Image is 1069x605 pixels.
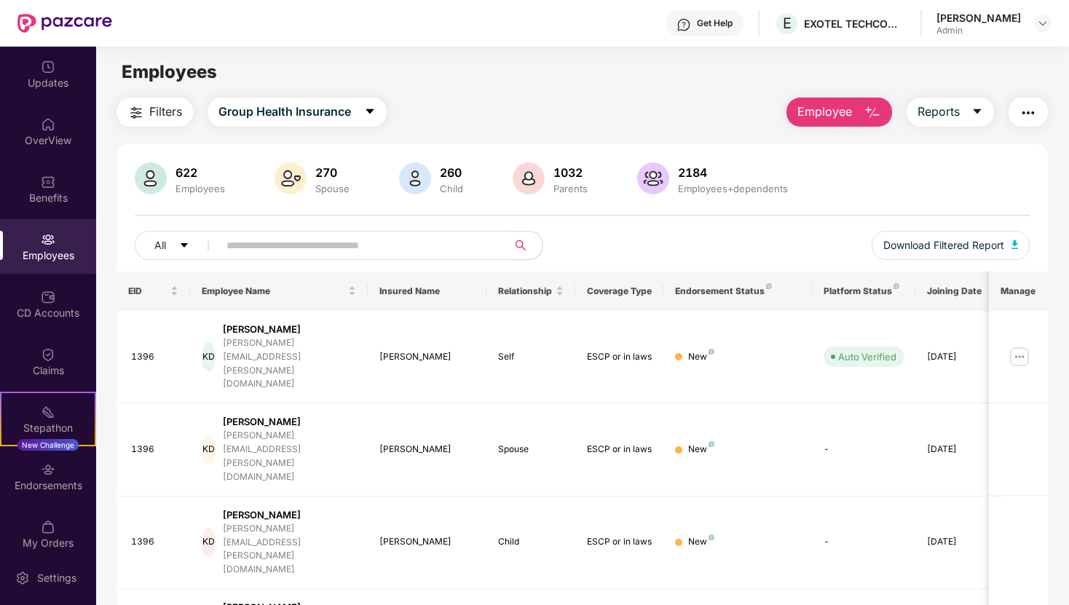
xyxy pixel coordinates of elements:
[498,350,564,364] div: Self
[1011,240,1019,249] img: svg+xml;base64,PHN2ZyB4bWxucz0iaHR0cDovL3d3dy53My5vcmcvMjAwMC9zdmciIHhtbG5zOnhsaW5rPSJodHRwOi8vd3...
[41,347,55,362] img: svg+xml;base64,PHN2ZyBpZD0iQ2xhaW0iIHhtbG5zPSJodHRwOi8vd3d3LnczLm9yZy8yMDAwL3N2ZyIgd2lkdGg9IjIwIi...
[208,98,387,127] button: Group Health Insurancecaret-down
[127,104,145,122] img: svg+xml;base64,PHN2ZyB4bWxucz0iaHR0cDovL3d3dy53My5vcmcvMjAwMC9zdmciIHdpZHRoPSIyNCIgaGVpZ2h0PSIyNC...
[936,25,1021,36] div: Admin
[838,349,896,364] div: Auto Verified
[179,240,189,252] span: caret-down
[1,421,95,435] div: Stepathon
[864,104,881,122] img: svg+xml;base64,PHN2ZyB4bWxucz0iaHR0cDovL3d3dy53My5vcmcvMjAwMC9zdmciIHhtbG5zOnhsaW5rPSJodHRwOi8vd3...
[41,232,55,247] img: svg+xml;base64,PHN2ZyBpZD0iRW1wbG95ZWVzIiB4bWxucz0iaHR0cDovL3d3dy53My5vcmcvMjAwMC9zdmciIHdpZHRoPS...
[697,17,733,29] div: Get Help
[135,162,167,194] img: svg+xml;base64,PHN2ZyB4bWxucz0iaHR0cDovL3d3dy53My5vcmcvMjAwMC9zdmciIHhtbG5zOnhsaW5rPSJodHRwOi8vd3...
[894,283,899,289] img: svg+xml;base64,PHN2ZyB4bWxucz0iaHR0cDovL3d3dy53My5vcmcvMjAwMC9zdmciIHdpZHRoPSI4IiBoZWlnaHQ9IjgiIH...
[675,285,800,297] div: Endorsement Status
[135,231,224,260] button: Allcaret-down
[128,285,168,297] span: EID
[154,237,166,253] span: All
[907,98,994,127] button: Reportscaret-down
[783,15,792,32] span: E
[379,535,475,549] div: [PERSON_NAME]
[688,350,714,364] div: New
[15,571,30,585] img: svg+xml;base64,PHN2ZyBpZD0iU2V0dGluZy0yMHgyMCIgeG1sbnM9Imh0dHA6Ly93d3cudzMub3JnLzIwMDAvc3ZnIiB3aW...
[918,103,960,121] span: Reports
[797,103,852,121] span: Employee
[498,285,553,297] span: Relationship
[437,183,466,194] div: Child
[223,336,357,391] div: [PERSON_NAME][EMAIL_ADDRESS][PERSON_NAME][DOMAIN_NAME]
[117,272,191,311] th: EID
[551,183,591,194] div: Parents
[676,17,691,32] img: svg+xml;base64,PHN2ZyBpZD0iSGVscC0zMngzMiIgeG1sbnM9Imh0dHA6Ly93d3cudzMub3JnLzIwMDAvc3ZnIiB3aWR0aD...
[223,323,357,336] div: [PERSON_NAME]
[766,283,772,289] img: svg+xml;base64,PHN2ZyB4bWxucz0iaHR0cDovL3d3dy53My5vcmcvMjAwMC9zdmciIHdpZHRoPSI4IiBoZWlnaHQ9IjgiIH...
[17,439,79,451] div: New Challenge
[437,165,466,180] div: 260
[41,405,55,419] img: svg+xml;base64,PHN2ZyB4bWxucz0iaHR0cDovL3d3dy53My5vcmcvMjAwMC9zdmciIHdpZHRoPSIyMSIgaGVpZ2h0PSIyMC...
[41,117,55,132] img: svg+xml;base64,PHN2ZyBpZD0iSG9tZSIgeG1sbnM9Imh0dHA6Ly93d3cudzMub3JnLzIwMDAvc3ZnIiB3aWR0aD0iMjAiIG...
[587,350,652,364] div: ESCP or in laws
[915,272,1004,311] th: Joining Date
[927,350,993,364] div: [DATE]
[131,350,179,364] div: 1396
[507,240,535,251] span: search
[41,175,55,189] img: svg+xml;base64,PHN2ZyBpZD0iQmVuZWZpdHMiIHhtbG5zPSJodHRwOi8vd3d3LnczLm9yZy8yMDAwL3N2ZyIgd2lkdGg9Ij...
[173,183,228,194] div: Employees
[41,290,55,304] img: svg+xml;base64,PHN2ZyBpZD0iQ0RfQWNjb3VudHMiIGRhdGEtbmFtZT0iQ0QgQWNjb3VudHMiIHhtbG5zPSJodHRwOi8vd3...
[117,98,193,127] button: Filters
[41,462,55,477] img: svg+xml;base64,PHN2ZyBpZD0iRW5kb3JzZW1lbnRzIiB4bWxucz0iaHR0cDovL3d3dy53My5vcmcvMjAwMC9zdmciIHdpZH...
[223,415,357,429] div: [PERSON_NAME]
[551,165,591,180] div: 1032
[202,342,215,371] div: KD
[883,237,1004,253] span: Download Filtered Report
[675,183,791,194] div: Employees+dependents
[872,231,1030,260] button: Download Filtered Report
[202,435,215,464] div: KD
[786,98,892,127] button: Employee
[1037,17,1049,29] img: svg+xml;base64,PHN2ZyBpZD0iRHJvcGRvd24tMzJ4MzIiIHhtbG5zPSJodHRwOi8vd3d3LnczLm9yZy8yMDAwL3N2ZyIgd2...
[637,162,669,194] img: svg+xml;base64,PHN2ZyB4bWxucz0iaHR0cDovL3d3dy53My5vcmcvMjAwMC9zdmciIHhtbG5zOnhsaW5rPSJodHRwOi8vd3...
[312,165,352,180] div: 270
[971,106,983,119] span: caret-down
[149,103,182,121] span: Filters
[33,571,81,585] div: Settings
[202,285,345,297] span: Employee Name
[379,350,475,364] div: [PERSON_NAME]
[498,535,564,549] div: Child
[804,17,906,31] div: EXOTEL TECHCOM PRIVATE LIMITED
[218,103,351,121] span: Group Health Insurance
[131,535,179,549] div: 1396
[812,403,915,496] td: -
[587,443,652,456] div: ESCP or in laws
[17,14,112,33] img: New Pazcare Logo
[709,349,714,355] img: svg+xml;base64,PHN2ZyB4bWxucz0iaHR0cDovL3d3dy53My5vcmcvMjAwMC9zdmciIHdpZHRoPSI4IiBoZWlnaHQ9IjgiIH...
[312,183,352,194] div: Spouse
[1008,345,1031,368] img: manageButton
[41,520,55,534] img: svg+xml;base64,PHN2ZyBpZD0iTXlfT3JkZXJzIiBkYXRhLW5hbWU9Ik15IE9yZGVycyIgeG1sbnM9Imh0dHA6Ly93d3cudz...
[368,272,486,311] th: Insured Name
[812,497,915,589] td: -
[575,272,664,311] th: Coverage Type
[927,535,993,549] div: [DATE]
[202,528,215,557] div: KD
[173,165,228,180] div: 622
[275,162,307,194] img: svg+xml;base64,PHN2ZyB4bWxucz0iaHR0cDovL3d3dy53My5vcmcvMjAwMC9zdmciIHhtbG5zOnhsaW5rPSJodHRwOi8vd3...
[709,441,714,447] img: svg+xml;base64,PHN2ZyB4bWxucz0iaHR0cDovL3d3dy53My5vcmcvMjAwMC9zdmciIHdpZHRoPSI4IiBoZWlnaHQ9IjgiIH...
[989,272,1048,311] th: Manage
[507,231,543,260] button: search
[41,60,55,74] img: svg+xml;base64,PHN2ZyBpZD0iVXBkYXRlZCIgeG1sbnM9Imh0dHA6Ly93d3cudzMub3JnLzIwMDAvc3ZnIiB3aWR0aD0iMj...
[399,162,431,194] img: svg+xml;base64,PHN2ZyB4bWxucz0iaHR0cDovL3d3dy53My5vcmcvMjAwMC9zdmciIHhtbG5zOnhsaW5rPSJodHRwOi8vd3...
[486,272,575,311] th: Relationship
[498,443,564,456] div: Spouse
[927,443,993,456] div: [DATE]
[223,508,357,522] div: [PERSON_NAME]
[131,443,179,456] div: 1396
[688,443,714,456] div: New
[364,106,376,119] span: caret-down
[1019,104,1037,122] img: svg+xml;base64,PHN2ZyB4bWxucz0iaHR0cDovL3d3dy53My5vcmcvMjAwMC9zdmciIHdpZHRoPSIyNCIgaGVpZ2h0PSIyNC...
[190,272,368,311] th: Employee Name
[513,162,545,194] img: svg+xml;base64,PHN2ZyB4bWxucz0iaHR0cDovL3d3dy53My5vcmcvMjAwMC9zdmciIHhtbG5zOnhsaW5rPSJodHRwOi8vd3...
[223,429,357,483] div: [PERSON_NAME][EMAIL_ADDRESS][PERSON_NAME][DOMAIN_NAME]
[688,535,714,549] div: New
[379,443,475,456] div: [PERSON_NAME]
[675,165,791,180] div: 2184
